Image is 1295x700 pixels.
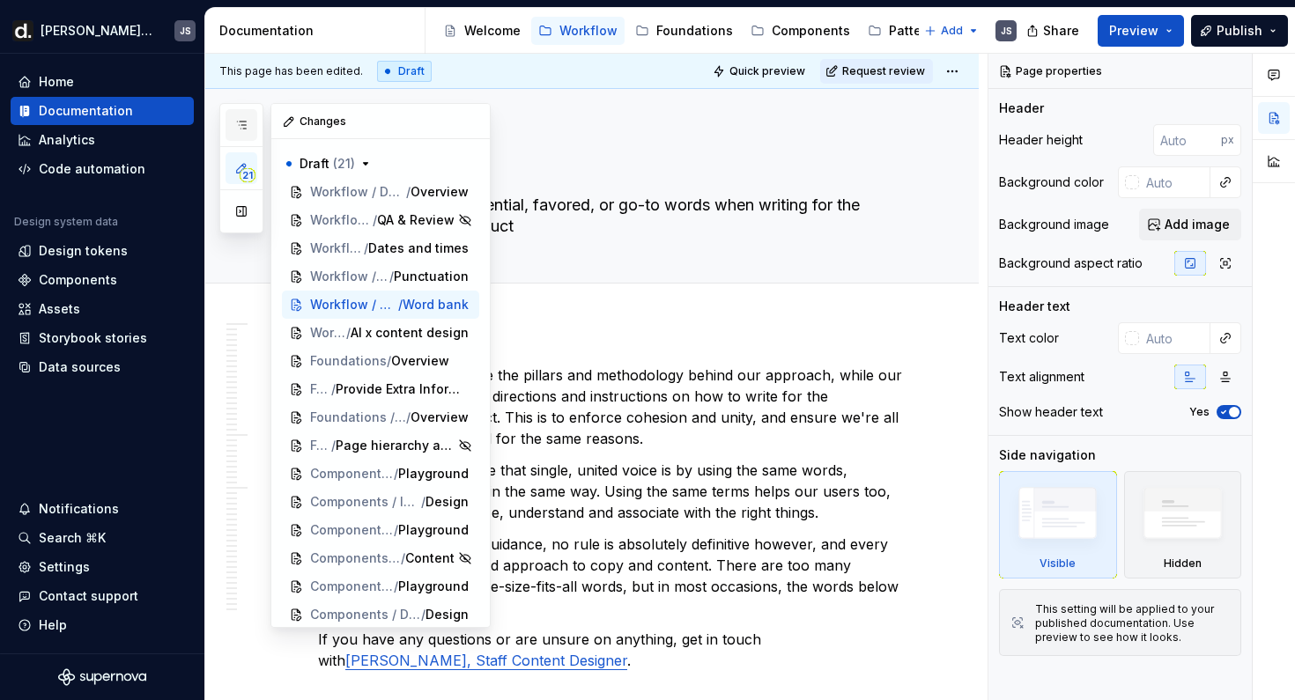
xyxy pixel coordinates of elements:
[318,365,908,449] p: Our UX guidelines provide the pillars and methodology behind our approach, while our cheat sheet ...
[729,64,805,78] span: Quick preview
[1017,15,1091,47] button: Share
[389,268,394,285] span: /
[11,353,194,381] a: Data sources
[11,524,194,552] button: Search ⌘K
[14,215,118,229] div: Design system data
[282,375,479,403] a: Foundations / [PERSON_NAME] / Patterns / Share insights and hints/Provide Extra Information on Hover
[1001,24,1012,38] div: JS
[398,296,403,313] span: /
[11,266,194,294] a: Components
[411,183,469,201] span: Overview
[373,211,377,229] span: /
[1153,124,1221,156] input: Auto
[282,206,479,234] a: Workflow / Design system / Experience Libraries/QA & Review
[999,254,1143,272] div: Background aspect ratio
[11,495,194,523] button: Notifications
[11,68,194,96] a: Home
[310,409,406,426] span: Foundations / Layout / Canonical layouts
[300,155,355,173] span: Draft
[39,160,145,178] div: Code automation
[377,61,432,82] div: Draft
[58,668,146,686] svg: Supernova Logo
[310,521,394,539] span: Components / Inputs / Slider
[271,104,490,139] div: Changes
[387,352,391,370] span: /
[1139,322,1210,354] input: Auto
[861,17,948,45] a: Patterns
[331,437,336,454] span: /
[331,380,336,398] span: /
[310,239,364,257] span: Workflow / UX writing hub / UX Writing Cheatsheets
[282,431,479,460] a: Foundations / Layout/Page hierarchy and structure
[39,73,74,91] div: Home
[1164,556,1202,571] div: Hidden
[464,22,521,40] div: Welcome
[11,611,194,639] button: Help
[1221,133,1234,147] p: px
[842,64,925,78] span: Request review
[219,22,418,40] div: Documentation
[1217,22,1262,40] span: Publish
[403,296,469,313] span: Word bank
[999,173,1104,191] div: Background color
[39,329,147,347] div: Storybook stories
[707,59,813,84] button: Quick preview
[11,582,194,610] button: Contact support
[318,629,908,692] p: If you have any questions or are unsure on anything, get in touch with .
[411,409,469,426] span: Overview
[425,606,469,623] span: Design
[1098,15,1184,47] button: Preview
[351,324,469,342] span: AI x content design
[310,352,387,370] span: Foundations
[421,606,425,623] span: /
[11,553,194,581] a: Settings
[11,324,194,352] a: Storybook stories
[314,191,905,240] textarea: Guidance on our preferential, favored, or go-to words when writing for the [PERSON_NAME] product
[282,319,479,347] a: Workflow / UX writing hub/AI x content design
[398,465,469,483] span: Playground
[368,239,469,257] span: Dates and times
[318,460,908,523] p: Another way we'll achieve that single, united voice is by using the same words, phrases and vocab...
[999,329,1059,347] div: Text color
[1189,405,1210,419] label: Yes
[39,558,90,576] div: Settings
[310,183,406,201] span: Workflow / Design system / Get started
[405,549,455,567] span: Content
[531,17,625,45] a: Workflow
[310,380,331,398] span: Foundations / [PERSON_NAME] / Patterns / Share insights and hints
[282,488,479,516] a: Components / Inputs / Switch/Design
[282,347,479,375] a: Foundations/Overview
[1139,209,1241,240] button: Add image
[394,521,398,539] span: /
[282,516,479,544] a: Components / Inputs / Slider/Playground
[310,296,398,313] span: Workflow / UX writing hub
[39,587,138,605] div: Contact support
[999,403,1103,421] div: Show header text
[394,465,398,483] span: /
[1043,22,1079,40] span: Share
[406,183,411,201] span: /
[398,578,469,595] span: Playground
[1139,166,1210,198] input: Auto
[310,606,421,623] span: Components / Data Display / Timeline
[310,493,421,511] span: Components / Inputs / Switch
[401,549,405,567] span: /
[336,437,455,454] span: Page hierarchy and structure
[310,437,331,454] span: Foundations / Layout
[999,446,1096,464] div: Side navigation
[180,24,191,38] div: JS
[559,22,618,40] div: Workflow
[772,22,850,40] div: Components
[282,403,479,431] a: Foundations / Layout / Canonical layouts/Overview
[310,268,389,285] span: Workflow / UX writing hub / UX Writing Cheatsheets
[219,64,363,78] span: This page has been edited.
[39,616,67,634] div: Help
[820,59,933,84] button: Request review
[1124,471,1242,578] div: Hidden
[346,324,351,342] span: /
[39,242,128,260] div: Design tokens
[282,544,479,572] a: Components / Data Display / Card/Content
[406,409,411,426] span: /
[436,17,528,45] a: Welcome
